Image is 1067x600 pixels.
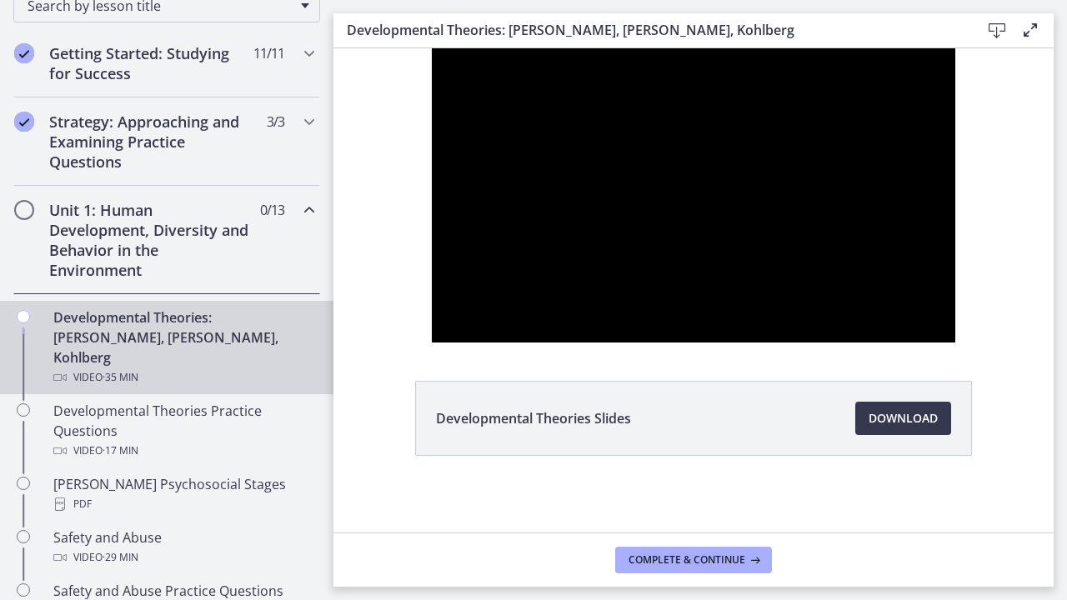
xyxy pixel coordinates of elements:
[347,20,954,40] h3: Developmental Theories: [PERSON_NAME], [PERSON_NAME], Kohlberg
[53,441,313,461] div: Video
[53,307,313,387] div: Developmental Theories: [PERSON_NAME], [PERSON_NAME], Kohlberg
[53,527,313,567] div: Safety and Abuse
[615,547,772,573] button: Complete & continue
[267,112,284,132] span: 3 / 3
[14,43,34,63] i: Completed
[103,441,138,461] span: · 17 min
[14,112,34,132] i: Completed
[855,402,951,435] a: Download
[49,112,253,172] h2: Strategy: Approaching and Examining Practice Questions
[53,367,313,387] div: Video
[260,200,284,220] span: 0 / 13
[629,553,745,567] span: Complete & continue
[53,494,313,514] div: PDF
[49,200,253,280] h2: Unit 1: Human Development, Diversity and Behavior in the Environment
[103,547,138,567] span: · 29 min
[253,43,284,63] span: 11 / 11
[53,547,313,567] div: Video
[436,408,631,428] span: Developmental Theories Slides
[869,408,938,428] span: Download
[53,474,313,514] div: [PERSON_NAME] Psychosocial Stages
[103,367,138,387] span: · 35 min
[53,401,313,461] div: Developmental Theories Practice Questions
[49,43,253,83] h2: Getting Started: Studying for Success
[333,48,1054,342] iframe: Video Lesson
